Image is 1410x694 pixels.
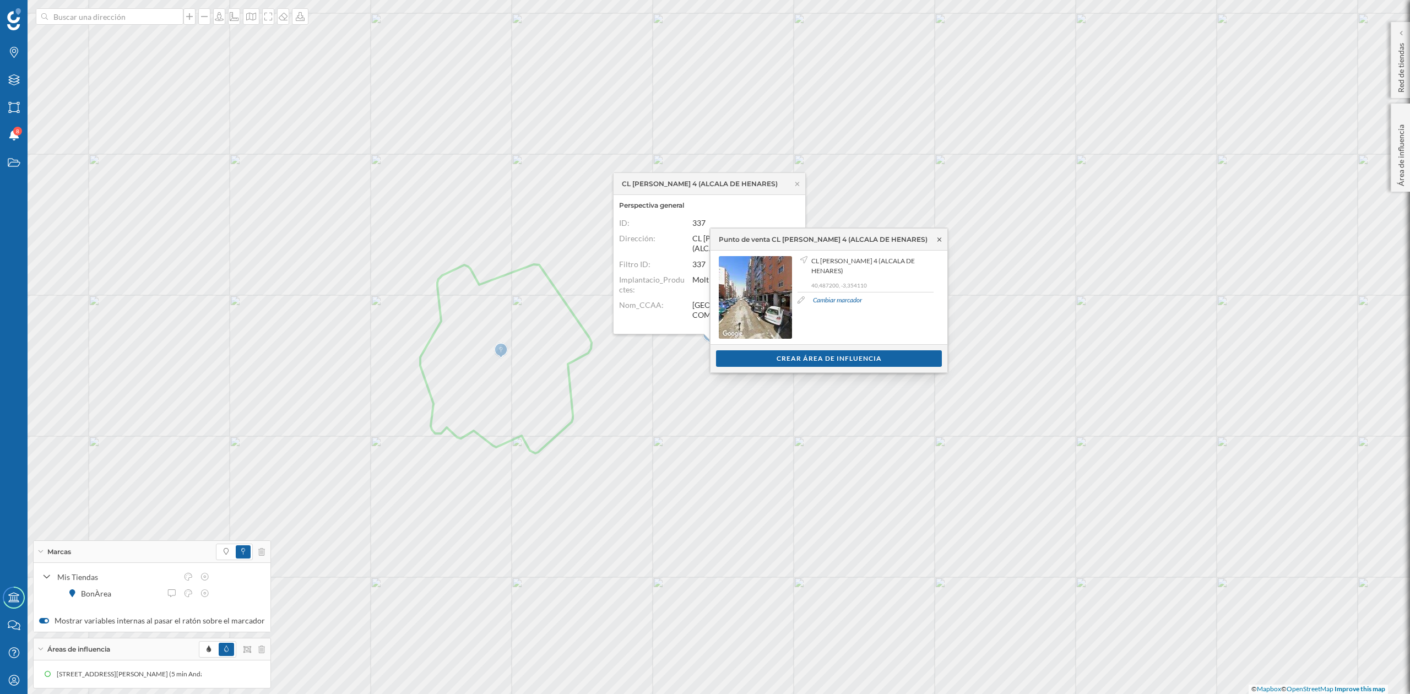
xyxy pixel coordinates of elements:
[619,300,664,310] span: Nom_CCAA:
[39,615,265,626] label: Mostrar variables internas al pasar el ratón sobre el marcador
[692,300,773,319] span: [GEOGRAPHIC_DATA], COMUNIDAD DE
[692,259,706,269] span: 337
[619,275,685,294] span: Implantacio_Productes:
[811,256,931,276] span: CL [PERSON_NAME] 4 (ALCALA DE HENARES)
[719,235,928,245] div: Punto de venta CL [PERSON_NAME] 4 (ALCALA DE HENARES)
[57,571,177,583] div: Mis Tiendas
[1396,39,1407,93] p: Red de tiendas
[57,669,223,680] div: [STREET_ADDRESS][PERSON_NAME] (5 min Andando)
[813,295,862,305] a: Cambiar marcador
[81,588,117,599] div: BonÀrea
[1257,685,1281,693] a: Mapbox
[1335,685,1385,693] a: Improve this map
[619,259,650,269] span: Filtro ID:
[719,256,792,339] img: streetview
[692,234,775,253] span: CL [PERSON_NAME] 4 (ALCALA DE HENARES)
[619,218,630,227] span: ID:
[692,326,744,335] span: MAYOR 10000
[7,8,21,30] img: Geoblink Logo
[619,326,686,345] span: Nom_Mida_Poblacio:
[1249,685,1388,694] div: © ©
[692,275,740,284] span: Molt deficient
[619,200,800,210] h6: Perspectiva general
[1396,120,1407,186] p: Área de influencia
[811,281,934,289] p: 40,487200, -3,354110
[1287,685,1333,693] a: OpenStreetMap
[47,547,71,557] span: Marcas
[22,8,61,18] span: Soporte
[16,126,19,137] span: 8
[619,234,655,243] span: Dirección:
[47,644,110,654] span: Áreas de influencia
[622,179,778,189] span: CL [PERSON_NAME] 4 (ALCALA DE HENARES)
[692,218,706,227] span: 337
